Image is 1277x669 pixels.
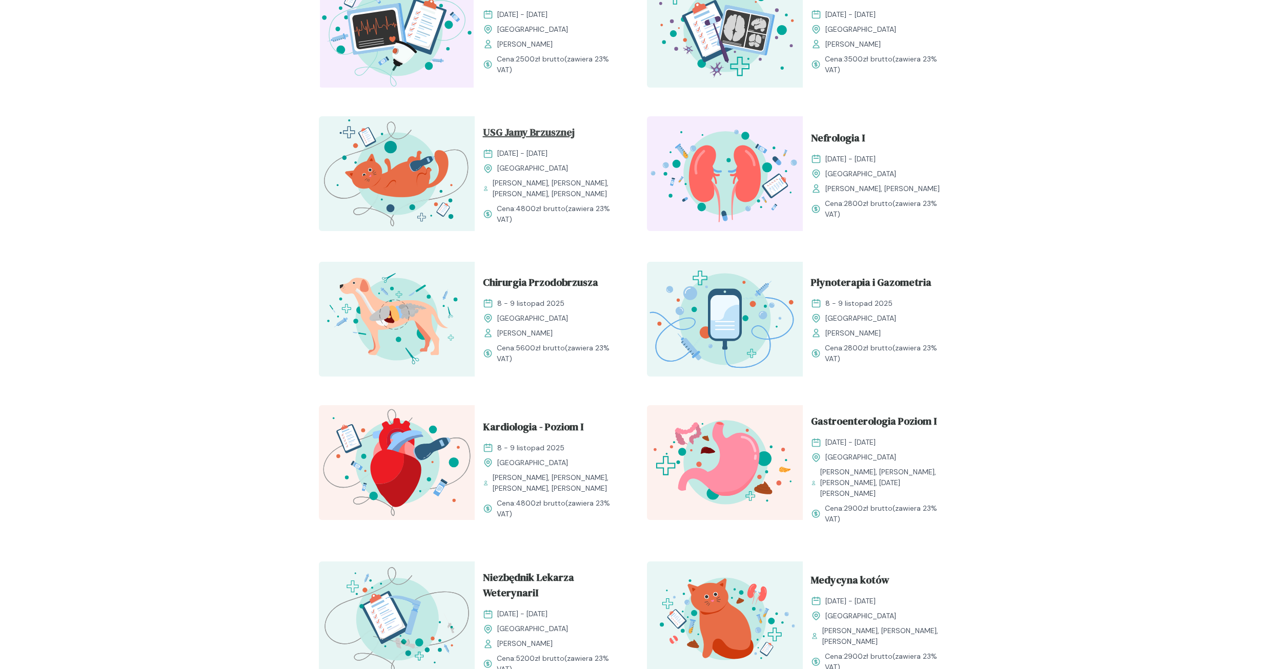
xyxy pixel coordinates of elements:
[811,275,950,294] a: Płynoterapia i Gazometria
[497,163,568,174] span: [GEOGRAPHIC_DATA]
[319,262,475,377] img: ZpbG-B5LeNNTxNnI_ChiruJB_T.svg
[497,9,548,20] span: [DATE] - [DATE]
[844,504,893,513] span: 2900 zł brutto
[497,609,548,619] span: [DATE] - [DATE]
[497,313,568,324] span: [GEOGRAPHIC_DATA]
[844,343,893,352] span: 2800 zł brutto
[497,39,553,50] span: [PERSON_NAME]
[825,298,893,309] span: 8 - 9 listopad 2025
[811,130,950,150] a: Nefrologia I
[483,124,622,144] a: USG Jamy Brzusznej
[844,199,893,208] span: 2800 zł brutto
[811,572,950,592] a: Medycyna kotów
[483,275,598,294] span: Chirurgia Przodobrzusza
[483,419,622,438] a: Kardiologia - Poziom I
[483,124,575,144] span: USG Jamy Brzusznej
[493,178,622,199] span: [PERSON_NAME], [PERSON_NAME], [PERSON_NAME], [PERSON_NAME]
[825,328,881,339] span: [PERSON_NAME]
[825,343,950,364] span: Cena: (zawiera 23% VAT)
[825,198,950,220] span: Cena: (zawiera 23% VAT)
[825,169,896,179] span: [GEOGRAPHIC_DATA]
[820,467,950,499] span: [PERSON_NAME], [PERSON_NAME], [PERSON_NAME], [DATE][PERSON_NAME]
[844,54,893,64] span: 3500 zł brutto
[497,638,553,649] span: [PERSON_NAME]
[497,443,564,453] span: 8 - 9 listopad 2025
[825,452,896,463] span: [GEOGRAPHIC_DATA]
[825,183,940,194] span: [PERSON_NAME], [PERSON_NAME]
[811,413,950,433] a: Gastroenterologia Poziom I
[493,472,622,494] span: [PERSON_NAME], [PERSON_NAME], [PERSON_NAME], [PERSON_NAME]
[825,9,876,20] span: [DATE] - [DATE]
[483,570,622,604] a: Niezbędnik Lekarza WeterynariI
[647,116,803,231] img: ZpbSsR5LeNNTxNrh_Nefro_T.svg
[811,413,937,433] span: Gastroenterologia Poziom I
[811,572,889,592] span: Medycyna kotów
[825,154,876,164] span: [DATE] - [DATE]
[825,596,876,607] span: [DATE] - [DATE]
[825,437,876,448] span: [DATE] - [DATE]
[497,24,568,35] span: [GEOGRAPHIC_DATA]
[497,148,548,159] span: [DATE] - [DATE]
[497,343,622,364] span: Cena: (zawiera 23% VAT)
[516,204,565,213] span: 4800 zł brutto
[497,203,622,225] span: Cena: (zawiera 23% VAT)
[844,652,893,661] span: 2900 zł brutto
[825,611,896,621] span: [GEOGRAPHIC_DATA]
[825,313,896,324] span: [GEOGRAPHIC_DATA]
[497,298,564,309] span: 8 - 9 listopad 2025
[497,328,553,339] span: [PERSON_NAME]
[647,405,803,520] img: Zpbdlx5LeNNTxNvT_GastroI_T.svg
[647,262,803,377] img: Zpay8B5LeNNTxNg0_P%C5%82ynoterapia_T.svg
[811,130,865,150] span: Nefrologia I
[516,54,564,64] span: 2500 zł brutto
[483,275,622,294] a: Chirurgia Przodobrzusza
[825,39,881,50] span: [PERSON_NAME]
[497,623,568,634] span: [GEOGRAPHIC_DATA]
[497,54,622,75] span: Cena: (zawiera 23% VAT)
[516,654,564,663] span: 5200 zł brutto
[497,498,622,519] span: Cena: (zawiera 23% VAT)
[825,24,896,35] span: [GEOGRAPHIC_DATA]
[516,498,565,508] span: 4800 zł brutto
[497,457,568,468] span: [GEOGRAPHIC_DATA]
[319,405,475,520] img: ZpbGfh5LeNNTxNm4_KardioI_T.svg
[483,419,583,438] span: Kardiologia - Poziom I
[825,54,950,75] span: Cena: (zawiera 23% VAT)
[822,625,950,647] span: [PERSON_NAME], [PERSON_NAME], [PERSON_NAME]
[516,343,565,352] span: 5600 zł brutto
[319,116,475,231] img: ZpbG_h5LeNNTxNnP_USG_JB_T.svg
[825,503,950,525] span: Cena: (zawiera 23% VAT)
[811,275,931,294] span: Płynoterapia i Gazometria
